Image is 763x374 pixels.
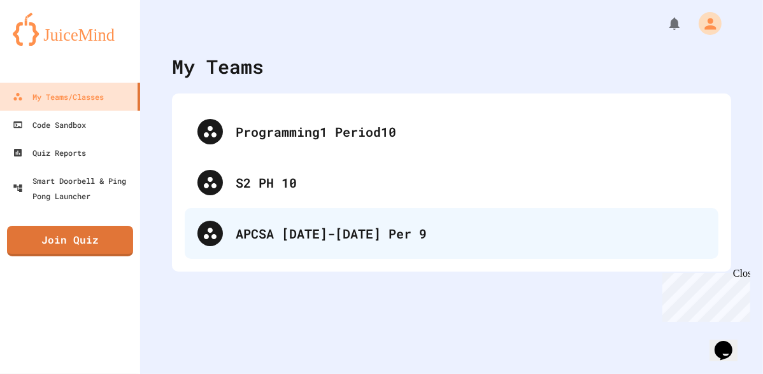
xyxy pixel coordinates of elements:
div: My Account [685,9,725,38]
div: Quiz Reports [13,145,86,160]
div: Code Sandbox [13,117,86,132]
div: Smart Doorbell & Ping Pong Launcher [13,173,135,204]
div: APCSA [DATE]-[DATE] Per 9 [236,224,706,243]
div: My Notifications [643,13,685,34]
img: logo-orange.svg [13,13,127,46]
iframe: chat widget [710,323,750,361]
a: Join Quiz [7,226,133,256]
div: S2 PH 10 [185,157,718,208]
div: S2 PH 10 [236,173,706,192]
div: My Teams/Classes [13,89,104,104]
iframe: chat widget [657,268,750,322]
div: Programming1 Period10 [236,122,706,141]
div: My Teams [172,52,264,81]
div: APCSA [DATE]-[DATE] Per 9 [185,208,718,259]
div: Chat with us now!Close [5,5,88,81]
div: Programming1 Period10 [185,106,718,157]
